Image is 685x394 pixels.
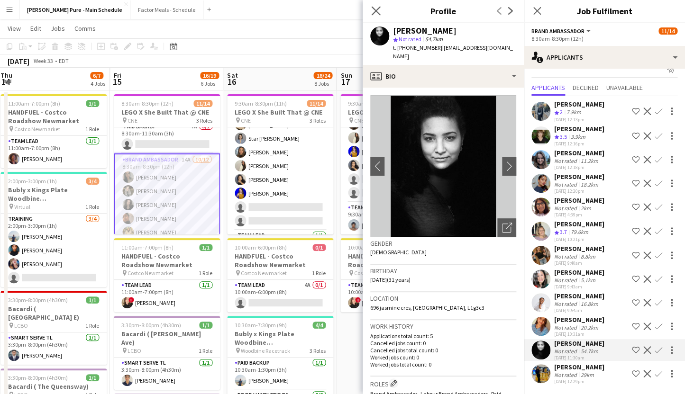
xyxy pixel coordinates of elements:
[579,324,600,331] div: 20.2km
[554,172,604,181] div: [PERSON_NAME]
[128,347,141,354] span: LCBO
[531,27,592,35] button: Brand Ambassador
[370,249,427,256] span: [DEMOGRAPHIC_DATA]
[235,322,287,329] span: 10:30am-7:30pm (9h)
[554,292,604,300] div: [PERSON_NAME]
[241,269,287,277] span: Costco Newmarket
[0,172,107,287] app-job-card: 2:00pm-3:00pm (1h)3/4Bubly x Kings Plate Woodbine [GEOGRAPHIC_DATA] Virtual1 RoleTraining3/42:00p...
[340,108,447,116] h3: LEGO X She Built That @ CNE
[51,24,65,33] span: Jobs
[531,84,565,91] span: Applicants
[560,228,567,235] span: 3.7
[554,181,579,188] div: Not rated
[201,80,219,87] div: 6 Jobs
[579,157,600,164] div: 11.2km
[554,348,579,355] div: Not rated
[579,181,600,188] div: 18.2km
[340,94,447,234] app-job-card: 9:30am-8:30pm (11h)11/14LEGO X She Built That @ CNE CNE3 Roles[PERSON_NAME]Star [PERSON_NAME][PER...
[340,202,447,234] app-card-role: Team Lead1/19:30am-8:30pm (11h)[PERSON_NAME]
[128,269,174,277] span: Costco Newmarket
[199,269,212,277] span: 1 Role
[86,296,99,304] span: 1/1
[340,71,352,80] span: Sun
[199,322,212,329] span: 1/1
[227,252,333,269] h3: HANDFUEL - Costco Roadshow Newmarket
[0,94,107,168] div: 11:00am-7:00pm (8h)1/1HANDFUEL - Costco Roadshow Newmarket Costco Newmarket1 RoleTeam Lead1/111:0...
[86,100,99,107] span: 1/1
[8,178,57,185] span: 2:00pm-3:00pm (1h)
[235,244,287,251] span: 10:00am-6:00pm (8h)
[91,80,105,87] div: 4 Jobs
[314,80,332,87] div: 8 Jobs
[370,340,516,347] p: Cancelled jobs count: 0
[86,374,99,381] span: 1/1
[565,108,583,116] div: 7.9km
[0,291,107,365] app-job-card: 3:30pm-8:00pm (4h30m)1/1Bacardi ( [GEOGRAPHIC_DATA] E) LCBO1 RoleSmart Serve TL1/13:30pm-8:00pm (...
[199,244,212,251] span: 1/1
[497,218,516,237] div: Open photos pop-in
[554,324,579,331] div: Not rated
[4,22,25,35] a: View
[560,133,567,140] span: 3.5
[130,0,203,19] button: Factor Meals - Schedule
[47,22,69,35] a: Jobs
[423,36,445,43] span: 54.7km
[14,322,28,329] span: LCBO
[114,316,220,390] div: 3:30pm-8:00pm (4h30m)1/1Bacardi ( [PERSON_NAME] Ave) LCBO1 RoleSmart Serve TL1/13:30pm-8:00pm (4h...
[524,5,685,17] h3: Job Fulfilment
[658,27,677,35] span: 11/14
[227,94,333,234] div: 9:30am-8:30pm (11h)11/14LEGO X She Built That @ CNE CNE3 Roles[PERSON_NAME][PERSON_NAME][PERSON_N...
[200,72,219,79] span: 16/19
[554,125,604,133] div: [PERSON_NAME]
[554,355,604,361] div: [DATE] 11:30am
[569,228,590,236] div: 79.6km
[71,22,100,35] a: Comms
[0,332,107,365] app-card-role: Smart Serve TL1/13:30pm-8:00pm (4h30m)[PERSON_NAME]
[114,94,220,234] div: 8:30am-8:30pm (12h)11/14LEGO X She Built That @ CNE CNE3 RolesPaid Backup7A0/18:30am-11:30am (3h)...
[370,304,484,311] span: 696 jasmine cres, [GEOGRAPHIC_DATA], L1g3c3
[554,371,579,378] div: Not rated
[554,268,604,277] div: [PERSON_NAME]
[554,196,604,205] div: [PERSON_NAME]
[8,100,60,107] span: 11:00am-7:00pm (8h)
[86,178,99,185] span: 3/4
[554,236,604,242] div: [DATE] 10:21pm
[370,332,516,340] p: Applications total count: 5
[340,252,447,269] h3: HANDFUEL - Costco Roadshow Newmarket
[0,108,107,125] h3: HANDFUEL - Costco Roadshow Newmarket
[554,188,604,194] div: [DATE] 12:20pm
[579,371,596,378] div: 29km
[85,125,99,133] span: 1 Role
[74,24,96,33] span: Comms
[8,56,29,66] div: [DATE]
[554,284,604,290] div: [DATE] 9:43am
[128,297,134,303] span: !
[114,108,220,116] h3: LEGO X She Built That @ CNE
[114,121,220,153] app-card-role: Paid Backup7A0/18:30am-11:30am (3h)
[579,253,597,260] div: 8.8km
[14,203,30,210] span: Virtual
[241,117,251,124] span: CNE
[193,100,212,107] span: 11/14
[554,331,604,337] div: [DATE] 10:31am
[312,322,326,329] span: 4/4
[59,57,69,64] div: EDT
[0,214,107,287] app-card-role: Training3/42:00pm-3:00pm (1h)[PERSON_NAME][PERSON_NAME][PERSON_NAME]
[370,354,516,361] p: Worked jobs count: 0
[128,117,137,124] span: CNE
[0,186,107,203] h3: Bubly x Kings Plate Woodbine [GEOGRAPHIC_DATA]
[393,27,457,35] div: [PERSON_NAME]
[8,24,21,33] span: View
[554,260,604,266] div: [DATE] 9:40am
[30,24,41,33] span: Edit
[554,300,579,307] div: Not rated
[227,230,333,262] app-card-role: Team Lead1/1
[370,239,516,248] h3: Gender
[554,164,604,170] div: [DATE] 12:18pm
[121,322,181,329] span: 3:30pm-8:00pm (4h30m)
[312,269,326,277] span: 1 Role
[579,205,593,212] div: 2km
[19,0,130,19] button: [PERSON_NAME] Pure - Main Schedule
[8,296,68,304] span: 3:30pm-8:00pm (4h30m)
